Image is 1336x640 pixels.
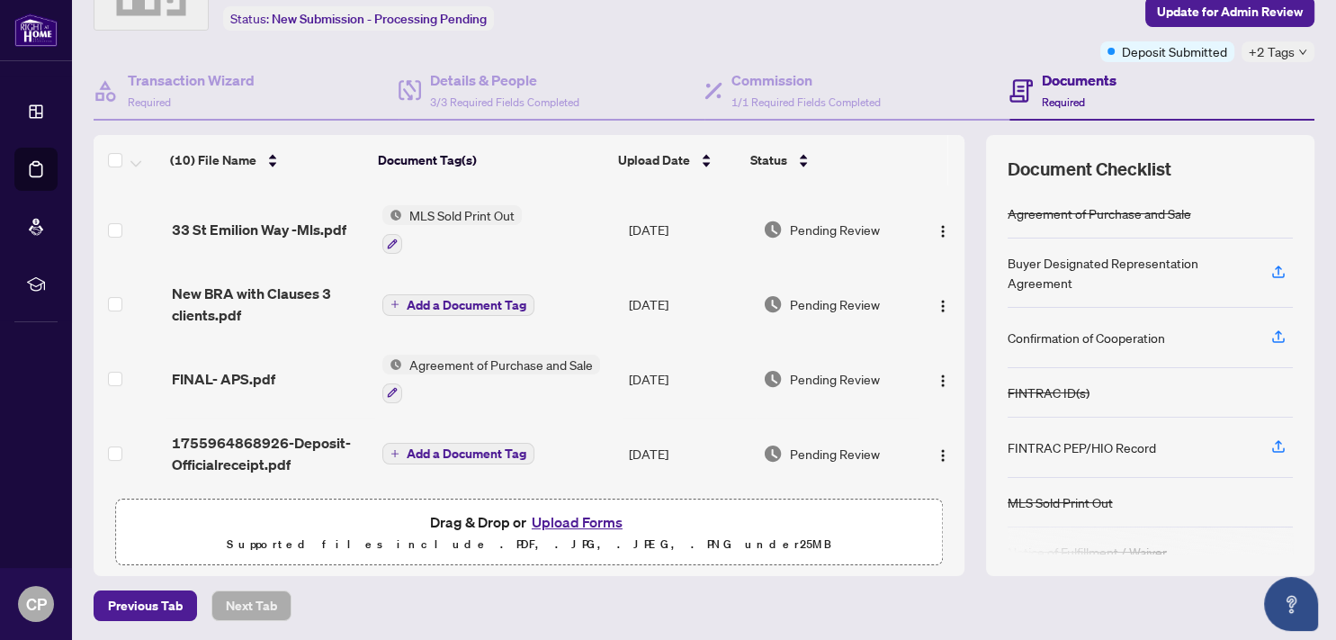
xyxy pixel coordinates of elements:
[128,69,255,91] h4: Transaction Wizard
[731,95,881,109] span: 1/1 Required Fields Completed
[790,294,880,314] span: Pending Review
[928,290,957,319] button: Logo
[172,283,368,326] span: New BRA with Clauses 3 clients.pdf
[116,500,942,566] span: Drag & Drop orUpload FormsSupported files include .PDF, .JPG, .JPEG, .PNG under25MB
[731,69,881,91] h4: Commission
[1042,95,1085,109] span: Required
[1008,328,1165,347] div: Confirmation of Cooperation
[26,591,47,617] span: CP
[790,220,880,239] span: Pending Review
[1008,492,1113,512] div: MLS Sold Print Out
[272,11,487,27] span: New Submission - Processing Pending
[1008,157,1171,182] span: Document Checklist
[94,590,197,621] button: Previous Tab
[936,224,950,239] img: Logo
[382,442,534,465] button: Add a Document Tag
[128,95,171,109] span: Required
[430,95,579,109] span: 3/3 Required Fields Completed
[382,205,522,254] button: Status IconMLS Sold Print Out
[763,294,783,314] img: Document Status
[382,355,600,403] button: Status IconAgreement of Purchase and Sale
[622,340,756,418] td: [DATE]
[170,150,256,170] span: (10) File Name
[382,205,402,225] img: Status Icon
[127,534,931,555] p: Supported files include .PDF, .JPG, .JPEG, .PNG under 25 MB
[763,444,783,464] img: Document Status
[936,448,950,463] img: Logo
[163,135,371,185] th: (10) File Name
[172,368,275,390] span: FINAL- APS.pdf
[526,510,628,534] button: Upload Forms
[790,369,880,389] span: Pending Review
[1298,48,1307,57] span: down
[936,374,950,388] img: Logo
[382,443,534,464] button: Add a Document Tag
[763,369,783,389] img: Document Status
[1122,41,1227,61] span: Deposit Submitted
[1249,41,1295,62] span: +2 Tags
[211,590,291,621] button: Next Tab
[790,444,880,464] span: Pending Review
[1264,577,1318,631] button: Open asap
[611,135,743,185] th: Upload Date
[172,219,346,240] span: 33 St Emilion Way -Mls.pdf
[402,355,600,374] span: Agreement of Purchase and Sale
[172,432,368,475] span: 1755964868926-Deposit-Officialreceipt.pdf
[390,449,399,458] span: plus
[1008,203,1191,223] div: Agreement of Purchase and Sale
[14,14,58,47] img: logo
[928,439,957,468] button: Logo
[402,205,522,225] span: MLS Sold Print Out
[622,418,756,490] td: [DATE]
[407,299,526,311] span: Add a Document Tag
[622,191,756,268] td: [DATE]
[430,510,628,534] span: Drag & Drop or
[407,447,526,460] span: Add a Document Tag
[1008,437,1156,457] div: FINTRAC PEP/HIO Record
[382,293,534,316] button: Add a Document Tag
[928,215,957,244] button: Logo
[618,150,690,170] span: Upload Date
[382,294,534,316] button: Add a Document Tag
[371,135,611,185] th: Document Tag(s)
[763,220,783,239] img: Document Status
[928,365,957,393] button: Logo
[430,69,579,91] h4: Details & People
[1008,383,1089,402] div: FINTRAC ID(s)
[382,355,402,374] img: Status Icon
[1042,69,1116,91] h4: Documents
[622,268,756,340] td: [DATE]
[108,591,183,620] span: Previous Tab
[936,299,950,313] img: Logo
[743,135,903,185] th: Status
[223,6,494,31] div: Status:
[1008,253,1250,293] div: Buyer Designated Representation Agreement
[390,300,399,309] span: plus
[750,150,787,170] span: Status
